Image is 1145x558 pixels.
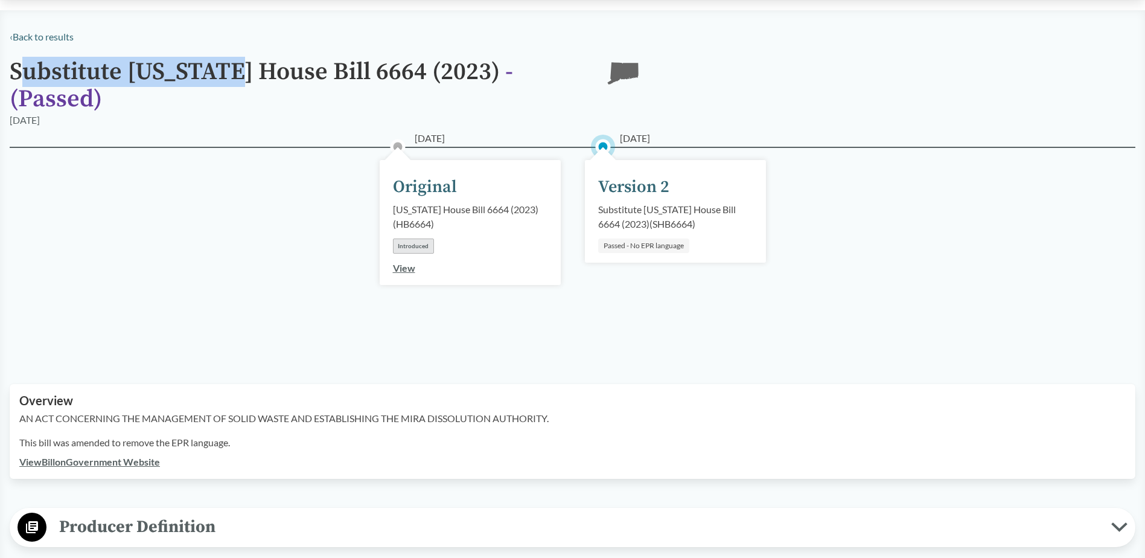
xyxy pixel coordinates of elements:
div: Introduced [393,239,434,254]
p: This bill was amended to remove the EPR language. [19,435,1126,450]
a: View [393,262,415,274]
span: - ( Passed ) [10,57,513,114]
button: Producer Definition [14,512,1131,543]
div: [US_STATE] House Bill 6664 (2023) ( HB6664 ) [393,202,547,231]
span: Producer Definition [46,513,1111,540]
div: Substitute [US_STATE] House Bill 6664 (2023) ( SHB6664 ) [598,202,753,231]
span: [DATE] [620,131,650,146]
p: AN ACT CONCERNING THE MANAGEMENT OF SOLID WASTE AND ESTABLISHING THE MIRA DISSOLUTION AUTHORITY. [19,411,1126,426]
h2: Overview [19,394,1126,408]
div: Passed - No EPR language [598,239,689,253]
a: ‹Back to results [10,31,74,42]
div: [DATE] [10,113,40,127]
h1: Substitute [US_STATE] House Bill 6664 (2023) [10,59,589,113]
div: Version 2 [598,175,669,200]
a: ViewBillonGovernment Website [19,456,160,467]
span: [DATE] [415,131,445,146]
div: Original [393,175,457,200]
